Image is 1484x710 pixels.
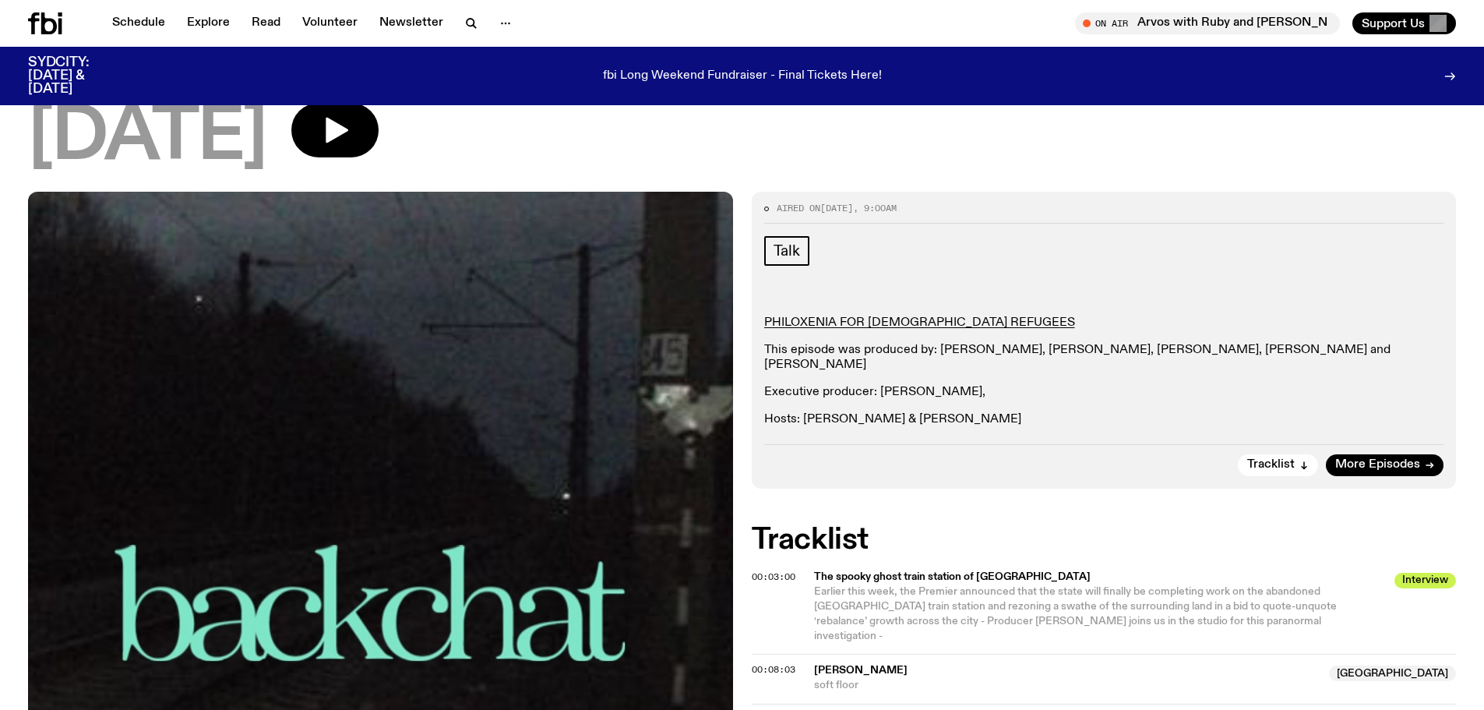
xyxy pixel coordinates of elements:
span: Interview [1394,573,1456,588]
span: More Episodes [1335,459,1420,471]
button: 00:03:00 [752,573,795,581]
span: Aired on [777,202,820,214]
p: fbi Long Weekend Fundraiser - Final Tickets Here! [603,69,882,83]
a: Talk [764,236,809,266]
span: Talk [774,242,800,260]
span: Earlier this week, the Premier announced that the state will finally be completing work on the ab... [814,586,1337,641]
a: PHILOXENIA FOR [DEMOGRAPHIC_DATA] REFUGEES [764,316,1075,329]
span: soft floor [814,678,1320,693]
a: Read [242,12,290,34]
a: Schedule [103,12,174,34]
span: The spooky ghost train station of [GEOGRAPHIC_DATA] [814,570,1386,585]
span: 00:08:03 [752,663,795,676]
button: Tracklist [1238,454,1318,476]
span: [PERSON_NAME] [814,665,908,676]
a: Volunteer [293,12,367,34]
span: Tracklist [1247,459,1295,471]
p: This episode was produced by: [PERSON_NAME], [PERSON_NAME], [PERSON_NAME], [PERSON_NAME] and [PER... [764,343,1444,373]
a: More Episodes [1326,454,1443,476]
button: Support Us [1352,12,1456,34]
span: [DATE] [28,103,266,173]
p: Executive producer: [PERSON_NAME], [764,385,1444,400]
a: Newsletter [370,12,453,34]
span: Support Us [1362,16,1425,30]
span: [GEOGRAPHIC_DATA] [1329,666,1456,681]
span: , 9:00am [853,202,897,214]
button: On AirArvos with Ruby and [PERSON_NAME] [1075,12,1340,34]
h2: Tracklist [752,526,1457,554]
span: 00:03:00 [752,570,795,583]
p: Hosts: [PERSON_NAME] & [PERSON_NAME] [764,412,1444,427]
button: 00:08:03 [752,666,795,674]
h3: SYDCITY: [DATE] & [DATE] [28,56,128,96]
span: [DATE] [820,202,853,214]
a: Explore [178,12,239,34]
